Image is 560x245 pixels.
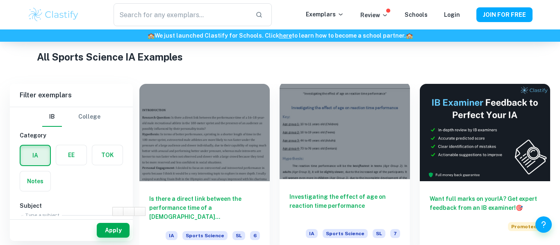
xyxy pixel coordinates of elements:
span: 🏫 [148,32,155,39]
a: here [279,32,292,39]
a: Login [444,11,460,18]
a: Highlight [112,207,123,216]
span: IA [166,231,178,240]
h6: Subject [20,201,123,210]
p: Review [360,11,388,20]
button: Apply [97,223,130,238]
span: Sports Science [182,231,228,240]
button: EE [56,145,87,165]
h6: Filter exemplars [10,84,133,107]
span: 6 [250,231,260,240]
h1: All Sports Science IA Examples [37,49,523,64]
input: Search for any exemplars... [114,3,249,26]
span: IA [306,229,318,238]
label: Type a subject [25,211,59,218]
button: Notes [20,171,50,191]
a: Search in Google [134,207,146,216]
h6: Category [20,131,123,140]
span: 7 [390,229,400,238]
a: Schools [405,11,428,18]
span: Sports Science [323,229,368,238]
button: College [78,107,100,127]
button: JOIN FOR FREE [476,7,533,22]
span: 🎯 [516,205,523,211]
a: Highlight & Sticky note [123,207,134,216]
h6: Is there a direct link between the performance time of a [DEMOGRAPHIC_DATA] [DEMOGRAPHIC_DATA] re... [149,194,260,221]
span: SL [373,229,385,238]
span: Promoted [508,222,540,231]
span: 🏫 [406,32,413,39]
p: Exemplars [306,10,344,19]
div: Filter type choice [42,107,100,127]
h6: Want full marks on your IA ? Get expert feedback from an IB examiner! [430,194,540,212]
button: IA [20,146,50,165]
h6: We just launched Clastify for Schools. Click to learn how to become a school partner. [2,31,558,40]
img: Clastify logo [27,7,80,23]
button: TOK [92,145,123,165]
h6: Investigating the effect of age on reaction time performance [289,192,400,219]
button: Help and Feedback [535,216,552,233]
button: IB [42,107,62,127]
span: SL [232,231,245,240]
img: Thumbnail [420,84,550,181]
